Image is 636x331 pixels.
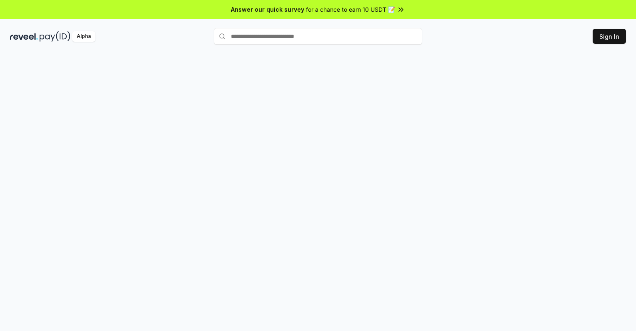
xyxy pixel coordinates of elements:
[72,31,95,42] div: Alpha
[10,31,38,42] img: reveel_dark
[306,5,395,14] span: for a chance to earn 10 USDT 📝
[593,29,626,44] button: Sign In
[231,5,304,14] span: Answer our quick survey
[40,31,70,42] img: pay_id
